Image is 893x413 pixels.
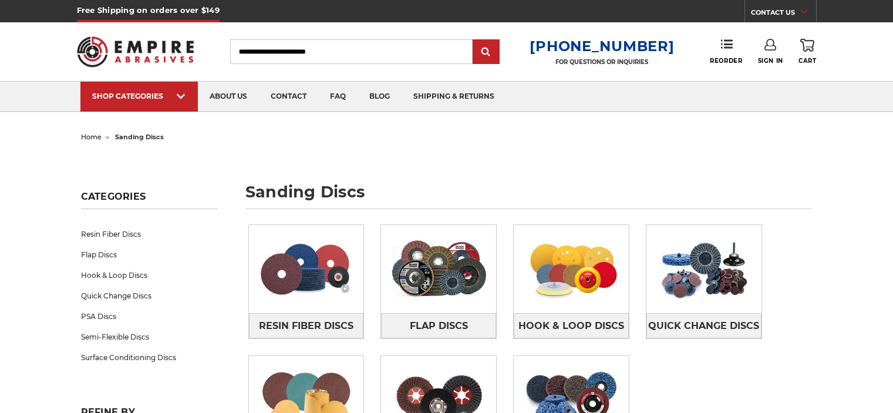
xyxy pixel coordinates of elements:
[381,229,496,310] img: Flap Discs
[259,82,318,112] a: contact
[474,41,498,64] input: Submit
[318,82,358,112] a: faq
[81,224,217,244] a: Resin Fiber Discs
[798,57,816,65] span: Cart
[249,229,364,310] img: Resin Fiber Discs
[514,229,629,310] img: Hook & Loop Discs
[81,265,217,286] a: Hook & Loop Discs
[81,244,217,265] a: Flap Discs
[381,313,496,338] a: Flap Discs
[81,133,102,141] a: home
[115,133,164,141] span: sanding discs
[758,57,783,65] span: Sign In
[410,316,468,336] span: Flap Discs
[81,286,217,306] a: Quick Change Discs
[249,313,364,338] a: Resin Fiber Discs
[530,58,674,66] p: FOR QUESTIONS OR INQUIRIES
[402,82,506,112] a: shipping & returns
[198,82,259,112] a: about us
[648,316,759,336] span: Quick Change Discs
[646,229,761,310] img: Quick Change Discs
[259,316,353,336] span: Resin Fiber Discs
[92,92,186,100] div: SHOP CATEGORIES
[81,306,217,327] a: PSA Discs
[710,57,742,65] span: Reorder
[81,347,217,368] a: Surface Conditioning Discs
[530,38,674,55] a: [PHONE_NUMBER]
[358,82,402,112] a: blog
[751,6,816,22] a: CONTACT US
[81,191,217,209] h5: Categories
[518,316,624,336] span: Hook & Loop Discs
[77,29,194,75] img: Empire Abrasives
[646,313,761,338] a: Quick Change Discs
[710,39,742,64] a: Reorder
[798,39,816,65] a: Cart
[514,313,629,338] a: Hook & Loop Discs
[245,184,813,209] h1: sanding discs
[81,327,217,347] a: Semi-Flexible Discs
